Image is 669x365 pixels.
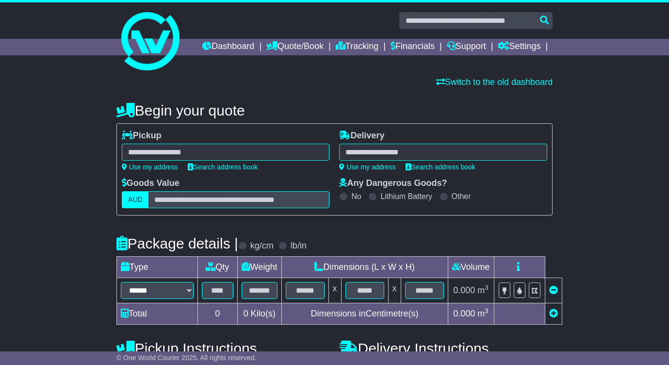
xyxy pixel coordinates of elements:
label: Any Dangerous Goods? [339,178,447,189]
h4: Begin your quote [116,102,553,118]
td: Kilo(s) [237,303,281,325]
label: Delivery [339,131,384,141]
td: Type [116,257,197,278]
span: m [477,309,489,318]
a: Use my address [122,163,178,171]
sup: 3 [485,307,489,315]
td: Dimensions in Centimetre(s) [281,303,448,325]
a: Dashboard [202,39,254,55]
h4: Delivery Instructions [339,340,553,356]
label: Other [452,192,471,201]
h4: Package details | [116,235,238,251]
a: Search address book [188,163,258,171]
td: Qty [197,257,237,278]
td: Dimensions (L x W x H) [281,257,448,278]
span: m [477,285,489,295]
sup: 3 [485,284,489,291]
label: lb/in [291,241,307,251]
label: AUD [122,191,149,208]
a: Use my address [339,163,395,171]
span: © One World Courier 2025. All rights reserved. [116,354,257,362]
td: x [328,278,341,303]
a: Remove this item [549,285,558,295]
td: 0 [197,303,237,325]
a: Quote/Book [266,39,324,55]
span: 0 [244,309,248,318]
label: Pickup [122,131,162,141]
label: Lithium Battery [380,192,432,201]
span: 0.000 [453,309,475,318]
label: Goods Value [122,178,179,189]
td: x [388,278,401,303]
td: Total [116,303,197,325]
a: Add new item [549,309,558,318]
a: Settings [498,39,540,55]
a: Financials [391,39,435,55]
h4: Pickup Instructions [116,340,330,356]
a: Tracking [336,39,378,55]
td: Weight [237,257,281,278]
label: No [351,192,361,201]
td: Volume [448,257,494,278]
span: 0.000 [453,285,475,295]
a: Support [447,39,486,55]
label: kg/cm [250,241,274,251]
a: Search address book [406,163,475,171]
a: Switch to the old dashboard [436,77,553,87]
